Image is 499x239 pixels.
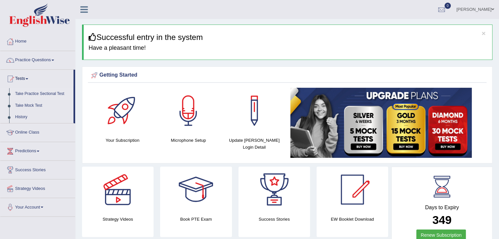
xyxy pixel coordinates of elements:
a: Your Account [0,198,75,214]
a: History [12,111,73,123]
div: Getting Started [90,70,485,80]
a: Strategy Videos [0,179,75,196]
a: Take Practice Sectional Test [12,88,73,100]
h4: Success Stories [239,216,310,223]
button: × [482,30,486,37]
a: Tests [0,70,73,86]
a: Predictions [0,142,75,158]
h4: Days to Expiry [399,205,485,211]
a: Take Mock Test [12,100,73,112]
h4: Microphone Setup [159,137,218,144]
a: Home [0,32,75,49]
h4: Book PTE Exam [160,216,232,223]
h4: Have a pleasant time! [89,45,487,51]
h4: Your Subscription [93,137,152,144]
h4: Update [PERSON_NAME] Login Detail [225,137,284,151]
h4: Strategy Videos [82,216,154,223]
b: 349 [432,213,451,226]
a: Success Stories [0,161,75,177]
span: 0 [445,3,451,9]
a: Practice Questions [0,51,75,67]
h4: EW Booklet Download [317,216,388,223]
h3: Successful entry in the system [89,33,487,42]
img: small5.jpg [290,88,472,158]
a: Online Class [0,123,75,140]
